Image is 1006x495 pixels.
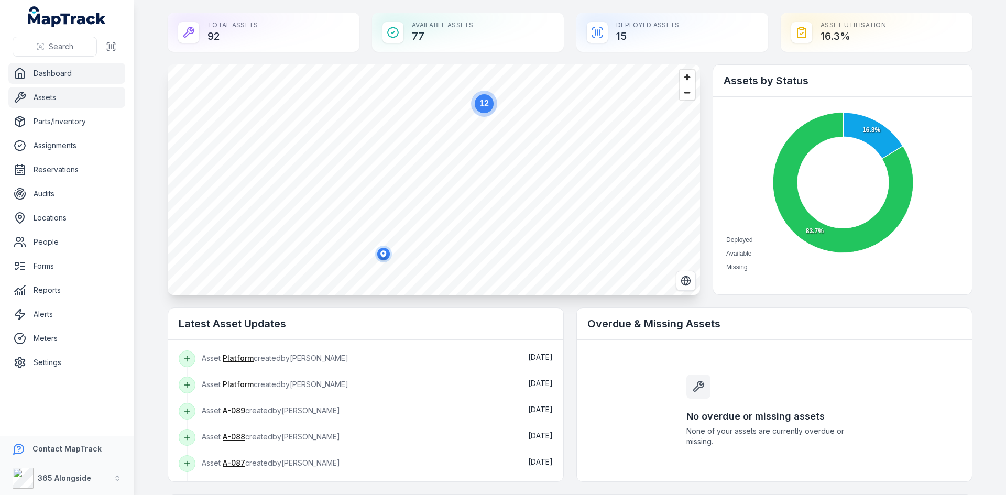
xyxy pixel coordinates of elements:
[528,457,553,466] time: 08/10/2025, 2:43:19 pm
[680,70,695,85] button: Zoom in
[528,457,553,466] span: [DATE]
[8,111,125,132] a: Parts/Inventory
[8,87,125,108] a: Assets
[726,250,751,257] span: Available
[8,232,125,252] a: People
[49,41,73,52] span: Search
[724,73,961,88] h2: Assets by Status
[223,353,254,364] a: Platform
[528,353,553,361] span: [DATE]
[168,64,700,295] canvas: Map
[8,159,125,180] a: Reservations
[676,271,696,291] button: Switch to Satellite View
[8,207,125,228] a: Locations
[8,280,125,301] a: Reports
[8,304,125,325] a: Alerts
[202,380,348,389] span: Asset created by [PERSON_NAME]
[8,328,125,349] a: Meters
[528,379,553,388] span: [DATE]
[686,426,862,447] span: None of your assets are currently overdue or missing.
[223,405,245,416] a: A-089
[223,458,245,468] a: A-087
[8,63,125,84] a: Dashboard
[587,316,961,331] h2: Overdue & Missing Assets
[479,99,489,108] text: 12
[202,432,340,441] span: Asset created by [PERSON_NAME]
[528,405,553,414] span: [DATE]
[28,6,106,27] a: MapTrack
[528,405,553,414] time: 08/10/2025, 2:49:27 pm
[223,432,245,442] a: A-088
[8,183,125,204] a: Audits
[32,444,102,453] strong: Contact MapTrack
[726,263,748,271] span: Missing
[528,431,553,440] span: [DATE]
[8,135,125,156] a: Assignments
[202,406,340,415] span: Asset created by [PERSON_NAME]
[179,316,553,331] h2: Latest Asset Updates
[528,353,553,361] time: 08/10/2025, 2:54:42 pm
[202,354,348,362] span: Asset created by [PERSON_NAME]
[680,85,695,100] button: Zoom out
[528,379,553,388] time: 08/10/2025, 2:52:24 pm
[8,352,125,373] a: Settings
[8,256,125,277] a: Forms
[202,458,340,467] span: Asset created by [PERSON_NAME]
[223,379,254,390] a: Platform
[528,431,553,440] time: 08/10/2025, 2:46:37 pm
[38,474,91,482] strong: 365 Alongside
[686,409,862,424] h3: No overdue or missing assets
[13,37,97,57] button: Search
[726,236,753,244] span: Deployed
